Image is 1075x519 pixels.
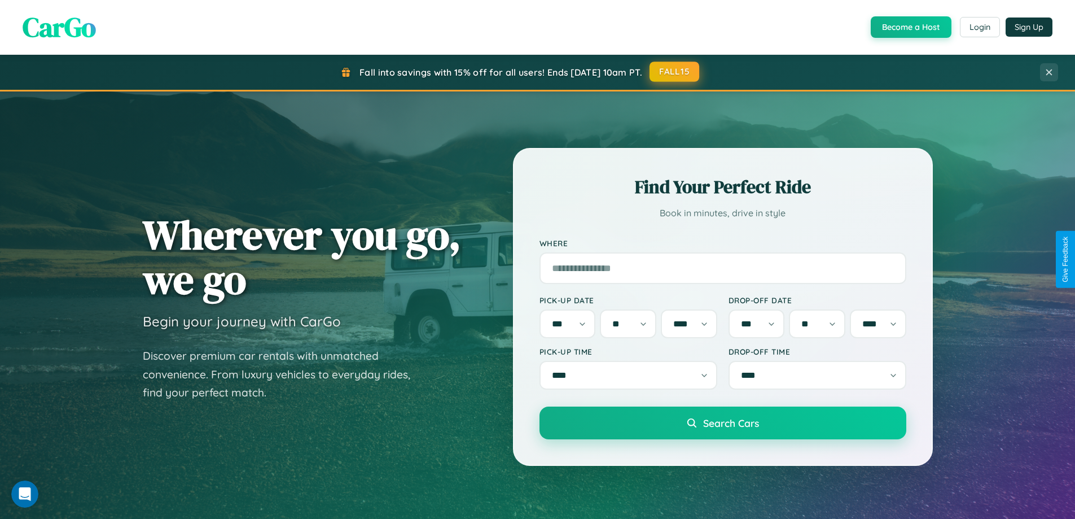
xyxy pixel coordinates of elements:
p: Discover premium car rentals with unmatched convenience. From luxury vehicles to everyday rides, ... [143,347,425,402]
button: Login [960,17,1000,37]
h2: Find Your Perfect Ride [539,175,906,199]
label: Drop-off Time [729,347,906,356]
label: Drop-off Date [729,295,906,305]
div: Give Feedback [1061,237,1069,282]
button: FALL15 [650,62,699,82]
button: Become a Host [871,16,951,38]
label: Pick-up Time [539,347,717,356]
span: Fall into savings with 15% off for all users! Ends [DATE] 10am PT. [359,67,642,78]
button: Search Cars [539,407,906,439]
h3: Begin your journey with CarGo [143,313,341,330]
span: CarGo [23,8,96,46]
label: Where [539,238,906,248]
p: Book in minutes, drive in style [539,205,906,221]
label: Pick-up Date [539,295,717,305]
span: Search Cars [703,417,759,429]
button: Sign Up [1006,18,1052,37]
h1: Wherever you go, we go [143,212,461,302]
iframe: Intercom live chat [11,481,38,508]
